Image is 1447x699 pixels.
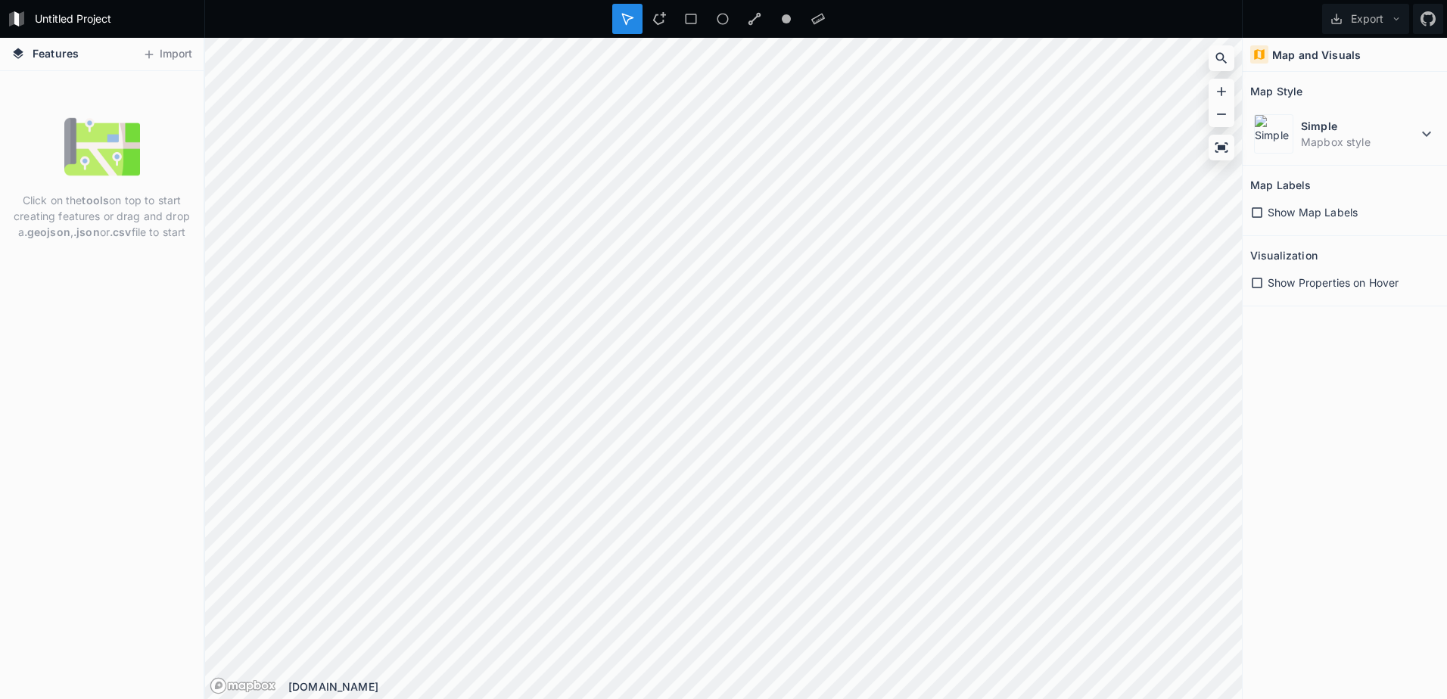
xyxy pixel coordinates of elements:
[1301,134,1417,150] dd: Mapbox style
[210,677,276,694] a: Mapbox logo
[11,192,192,240] p: Click on the on top to start creating features or drag and drop a , or file to start
[1254,114,1293,154] img: Simple
[288,679,1242,694] div: [DOMAIN_NAME]
[1322,4,1409,34] button: Export
[1250,244,1318,267] h2: Visualization
[33,45,79,61] span: Features
[110,225,132,238] strong: .csv
[1301,118,1417,134] dt: Simple
[1272,47,1361,63] h4: Map and Visuals
[1268,204,1358,220] span: Show Map Labels
[64,109,140,185] img: empty
[1250,173,1311,197] h2: Map Labels
[24,225,70,238] strong: .geojson
[73,225,100,238] strong: .json
[82,194,109,207] strong: tools
[1250,79,1302,103] h2: Map Style
[135,42,200,67] button: Import
[1268,275,1399,290] span: Show Properties on Hover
